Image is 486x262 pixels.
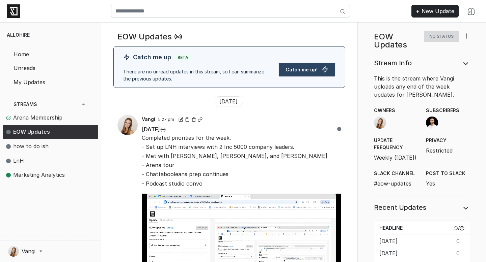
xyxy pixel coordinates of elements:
a: Streams [8,97,72,110]
span: Owners [374,107,418,114]
a: how to do ish [3,139,93,154]
a: Marketing Analytics [3,168,93,183]
a: LnH [3,154,93,168]
img: Vangi Mitchell [117,115,138,135]
span: how to do ish [6,142,78,151]
span: + [79,100,87,107]
span: Arena Membership [13,114,62,121]
a: Vangi [142,116,158,122]
td: [DATE] [374,234,433,247]
div: This is the stream where Vangi uploads any end of the week updates for [PERSON_NAME]. [370,74,474,99]
span: Vangi [142,116,155,122]
div: Restricted [422,137,474,162]
span: Arena Membership [6,113,78,122]
span: Post to Slack [426,170,470,177]
span: [DATE] [214,96,243,106]
span: My Updates [13,78,78,86]
a: Unreads [8,61,93,75]
span: Home [13,50,78,58]
a: Arena Membership [3,110,93,125]
span: Slack Channel [374,170,418,177]
span: Streams [13,101,67,108]
td: 0 [433,247,470,259]
th: Headline [374,222,433,234]
a: My Updates [8,75,93,89]
p: Completed priorities for the week. - Set up LNH interviews with 2 Inc 5000 company leaders. - Met... [142,133,341,188]
span: EOW Updates [6,128,78,136]
span: Subscribers [426,107,470,114]
a: Home [8,47,93,61]
a: + New Update [411,5,459,18]
span: 5:27 pm [158,117,174,122]
h5: Stream Info [374,60,454,66]
img: Vangi Mitchell [8,246,19,257]
span: Unreads [13,64,78,72]
span: how to do ish [13,143,49,150]
th: / [433,222,470,234]
span: Marketing Analytics [6,171,78,179]
span: Catch me up! [286,67,318,72]
span: LnH [6,157,78,165]
button: Catch me up! [278,63,335,77]
a: Read new updates [174,34,182,41]
span: [DATE] [142,124,166,133]
h5: Recent Updates [374,204,454,211]
span: No Status [424,31,459,42]
td: 0 [433,234,470,247]
div: There are no unread updates in this stream, so I can summarize the previous updates. [119,68,274,82]
span: Catch me up [133,54,171,61]
td: [DATE] [374,247,433,259]
a: + [74,97,93,110]
h4: EOW Updates [374,31,416,49]
span: EOW Updates [13,128,50,135]
span: Vangi [22,247,35,255]
img: Vangi Mitchell [374,117,386,129]
span: Beta [174,54,192,61]
span: Marketing Analytics [13,171,65,178]
h4: EOW Updates [117,31,172,41]
a: EOW Updates [3,125,93,139]
img: Hudson Brock [426,117,438,129]
span: Privacy [426,137,470,144]
a: #eow-updates [374,180,411,187]
span: Update Frequency [374,137,418,151]
a: Vangi [8,246,93,257]
div: Yes [422,170,474,188]
span: LnH [13,157,24,164]
div: Weekly ([DATE]) [370,137,422,162]
img: logo-6ba331977e59facfbff2947a2e854c94a5e6b03243a11af005d3916e8cc67d17.png [7,4,20,18]
span: AlloHire [7,32,30,38]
